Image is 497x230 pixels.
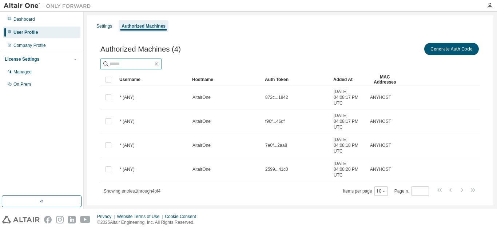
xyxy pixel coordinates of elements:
[165,214,200,219] div: Cookie Consent
[376,188,386,194] button: 10
[424,43,479,55] button: Generate Auth Code
[80,216,91,223] img: youtube.svg
[192,118,211,124] span: AltairOne
[394,186,429,196] span: Page n.
[104,189,160,194] span: Showing entries 1 through 4 of 4
[122,23,166,29] div: Authorized Machines
[192,74,259,85] div: Hostname
[370,94,391,100] span: ANYHOST
[343,186,388,196] span: Items per page
[120,94,135,100] span: * (ANY)
[68,216,76,223] img: linkedin.svg
[370,166,391,172] span: ANYHOST
[265,166,288,172] span: 2599...41c0
[265,94,288,100] span: 872c...1842
[120,166,135,172] span: * (ANY)
[265,142,287,148] span: 7e0f...2aa8
[13,16,35,22] div: Dashboard
[13,81,31,87] div: On Prem
[96,23,112,29] div: Settings
[119,74,186,85] div: Username
[334,137,363,154] span: [DATE] 04:08:18 PM UTC
[97,214,117,219] div: Privacy
[334,113,363,130] span: [DATE] 04:08:17 PM UTC
[370,74,400,85] div: MAC Addresses
[120,118,135,124] span: * (ANY)
[370,118,391,124] span: ANYHOST
[334,89,363,106] span: [DATE] 04:08:17 PM UTC
[13,43,46,48] div: Company Profile
[192,94,211,100] span: AltairOne
[13,69,32,75] div: Managed
[100,45,181,53] span: Authorized Machines (4)
[192,142,211,148] span: AltairOne
[97,219,200,226] p: © 2025 Altair Engineering, Inc. All Rights Reserved.
[13,29,38,35] div: User Profile
[333,74,364,85] div: Added At
[4,2,95,9] img: Altair One
[192,166,211,172] span: AltairOne
[265,118,285,124] span: f96f...46df
[44,216,52,223] img: facebook.svg
[265,74,327,85] div: Auth Token
[2,216,40,223] img: altair_logo.svg
[370,142,391,148] span: ANYHOST
[334,161,363,178] span: [DATE] 04:08:20 PM UTC
[117,214,165,219] div: Website Terms of Use
[56,216,64,223] img: instagram.svg
[5,56,39,62] div: License Settings
[120,142,135,148] span: * (ANY)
